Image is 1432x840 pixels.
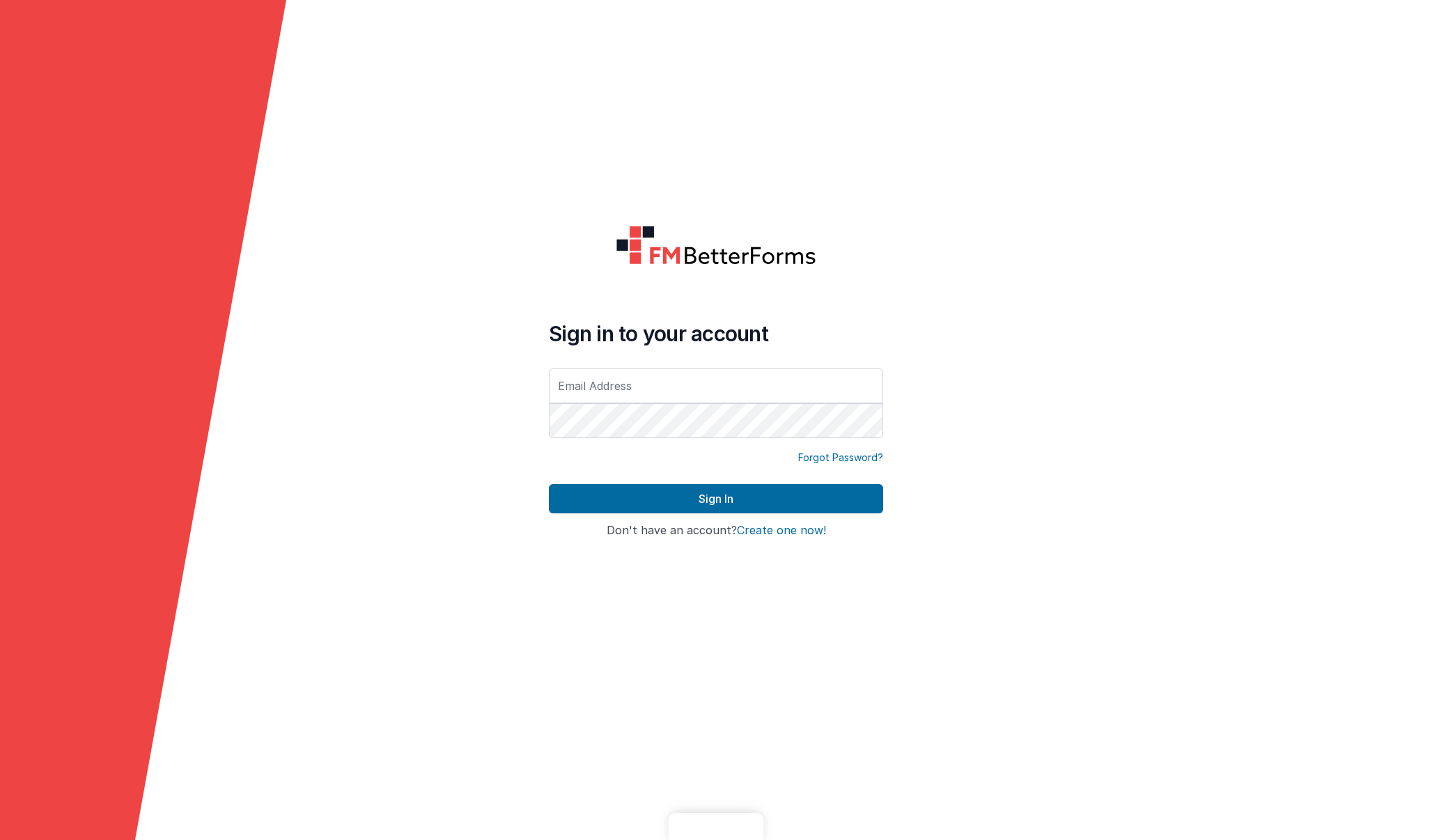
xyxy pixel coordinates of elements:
a: Forgot Password? [798,451,883,465]
button: Create one now! [737,524,826,537]
h4: Don't have an account? [549,524,883,537]
input: Email Address [549,368,883,403]
button: Sign In [549,484,883,513]
h4: Sign in to your account [549,321,883,346]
